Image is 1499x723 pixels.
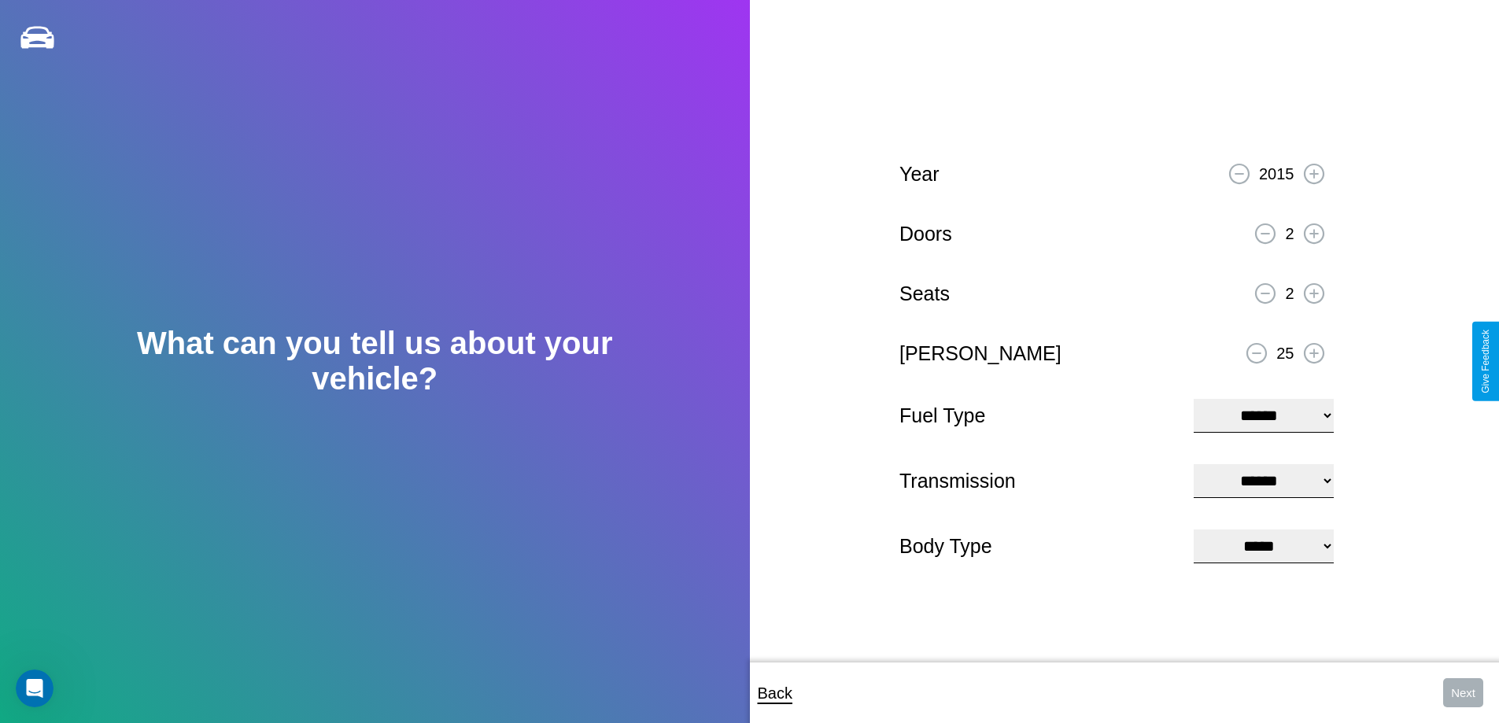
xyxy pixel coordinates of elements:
[899,336,1061,371] p: [PERSON_NAME]
[1259,160,1294,188] p: 2015
[1285,279,1294,308] p: 2
[899,398,1178,433] p: Fuel Type
[16,670,54,707] iframe: Intercom live chat
[899,463,1178,499] p: Transmission
[1480,330,1491,393] div: Give Feedback
[899,529,1178,564] p: Body Type
[899,276,950,312] p: Seats
[1285,219,1294,248] p: 2
[1276,339,1294,367] p: 25
[1443,678,1483,707] button: Next
[75,326,674,397] h2: What can you tell us about your vehicle?
[758,679,792,707] p: Back
[899,216,952,252] p: Doors
[899,157,940,192] p: Year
